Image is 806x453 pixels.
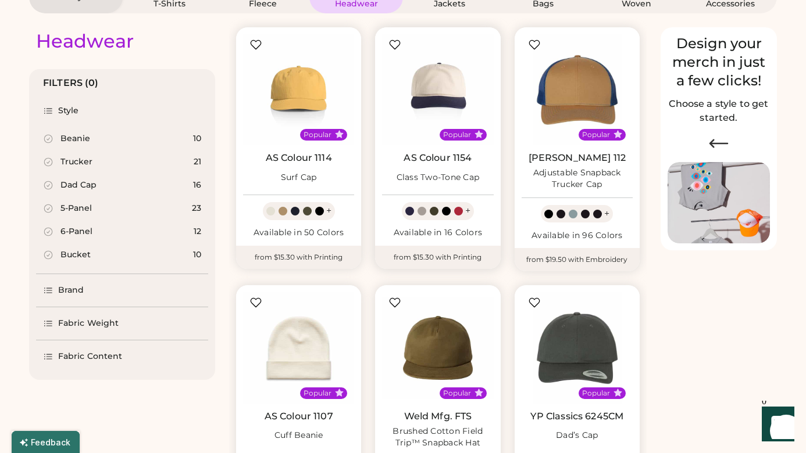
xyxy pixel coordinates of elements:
[668,162,770,244] img: Image of Lisa Congdon Eye Print on T-Shirt and Hat
[243,292,354,403] img: AS Colour 1107 Cuff Beanie
[382,292,493,403] img: Weld Mfg. FTS Brushed Cotton Field Trip™ Snapback Hat
[530,411,623,422] a: YP Classics 6245CM
[556,430,598,441] div: Dad’s Cap
[194,226,201,238] div: 12
[265,411,333,422] a: AS Colour 1107
[582,389,610,398] div: Popular
[382,227,493,239] div: Available in 16 Colors
[475,389,483,397] button: Popular Style
[43,76,99,90] div: FILTERS (0)
[751,401,801,451] iframe: Front Chat
[443,389,471,398] div: Popular
[515,248,640,271] div: from $19.50 with Embroidery
[58,318,119,329] div: Fabric Weight
[193,249,201,261] div: 10
[668,97,770,125] h2: Choose a style to get started.
[326,204,331,217] div: +
[335,130,344,139] button: Popular Style
[404,411,472,422] a: Weld Mfg. FTS
[60,156,92,168] div: Trucker
[60,249,91,261] div: Bucket
[194,156,201,168] div: 21
[192,203,201,214] div: 23
[281,172,317,184] div: Surf Cap
[614,389,622,397] button: Popular Style
[604,207,609,220] div: +
[522,34,633,145] img: Richardson 112 Adjustable Snapback Trucker Cap
[36,30,134,53] div: Headwear
[465,204,470,217] div: +
[668,34,770,90] div: Design your merch in just a few clicks!
[522,167,633,190] div: Adjustable Snapback Trucker Cap
[304,389,331,398] div: Popular
[404,152,472,164] a: AS Colour 1154
[443,130,471,139] div: Popular
[274,430,323,441] div: Cuff Beanie
[60,179,97,191] div: Dad Cap
[522,292,633,403] img: YP Classics 6245CM Dad’s Cap
[475,130,483,139] button: Popular Style
[58,105,79,117] div: Style
[193,133,201,145] div: 10
[382,426,493,449] div: Brushed Cotton Field Trip™ Snapback Hat
[58,351,122,362] div: Fabric Content
[266,152,332,164] a: AS Colour 1114
[397,172,480,184] div: Class Two-Tone Cap
[243,227,354,239] div: Available in 50 Colors
[382,34,493,145] img: AS Colour 1154 Class Two-Tone Cap
[522,230,633,242] div: Available in 96 Colors
[335,389,344,397] button: Popular Style
[529,152,626,164] a: [PERSON_NAME] 112
[243,34,354,145] img: AS Colour 1114 Surf Cap
[193,179,201,191] div: 16
[60,203,92,214] div: 5-Panel
[304,130,331,139] div: Popular
[582,130,610,139] div: Popular
[60,133,90,145] div: Beanie
[375,246,500,269] div: from $15.30 with Printing
[60,226,92,238] div: 6-Panel
[58,285,84,296] div: Brand
[614,130,622,139] button: Popular Style
[236,246,361,269] div: from $15.30 with Printing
